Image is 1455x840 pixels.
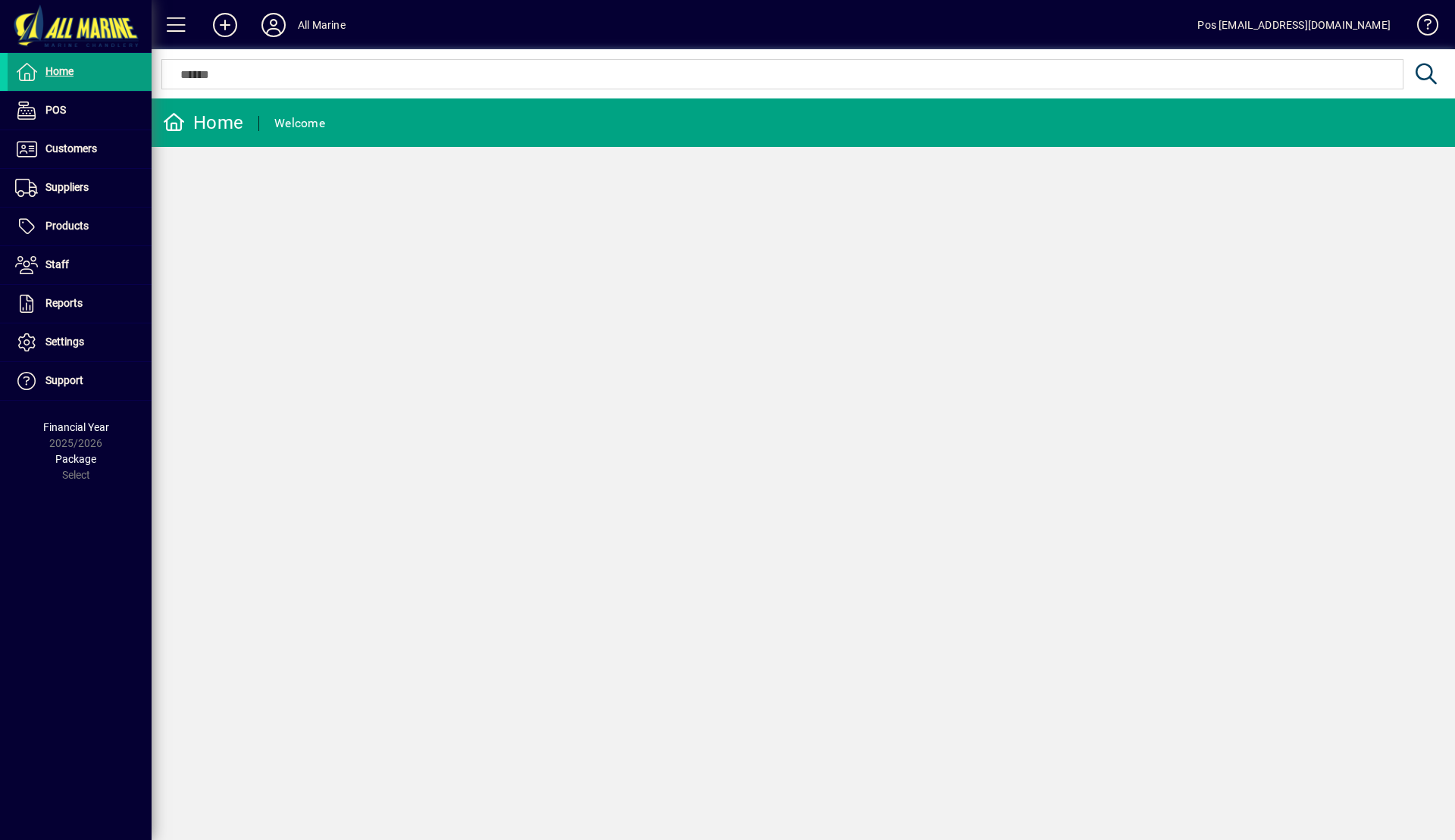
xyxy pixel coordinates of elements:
[55,453,96,465] span: Package
[1406,3,1436,52] a: Knowledge Base
[45,142,97,155] span: Customers
[249,11,298,39] button: Profile
[45,297,83,309] span: Reports
[274,111,325,136] div: Welcome
[45,258,69,270] span: Staff
[8,208,152,245] a: Products
[8,246,152,284] a: Staff
[8,130,152,168] a: Customers
[45,374,83,386] span: Support
[8,285,152,323] a: Reports
[1197,13,1391,37] div: Pos [EMAIL_ADDRESS][DOMAIN_NAME]
[201,11,249,39] button: Add
[163,111,243,135] div: Home
[43,421,109,433] span: Financial Year
[8,362,152,400] a: Support
[45,65,74,77] span: Home
[45,104,66,116] span: POS
[298,13,346,37] div: All Marine
[45,336,84,348] span: Settings
[45,181,89,193] span: Suppliers
[8,169,152,207] a: Suppliers
[8,92,152,130] a: POS
[8,323,152,361] a: Settings
[45,220,89,232] span: Products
